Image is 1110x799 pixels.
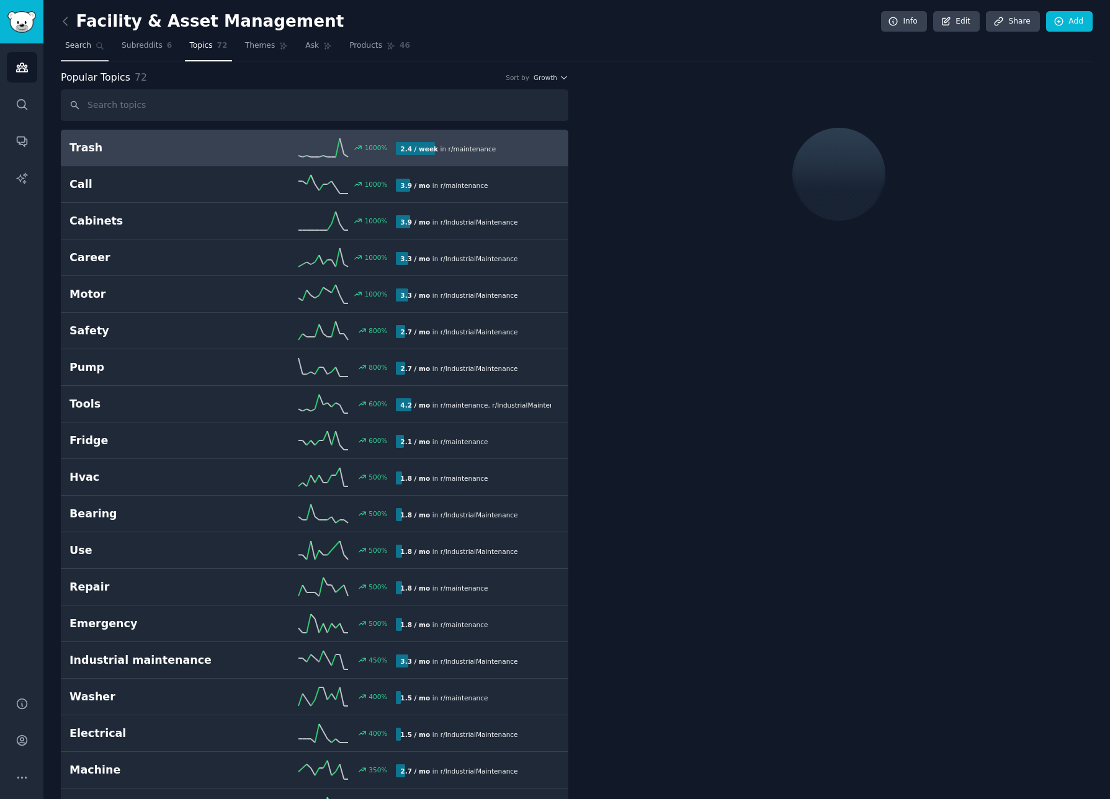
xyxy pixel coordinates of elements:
[122,40,163,51] span: Subreddits
[349,40,382,51] span: Products
[441,584,488,592] span: r/ maintenance
[61,532,568,569] a: Use500%1.8 / moin r/IndustrialMaintenance
[61,130,568,166] a: Trash1000%2.4 / weekin r/maintenance
[400,584,430,592] b: 1.8 / mo
[396,179,492,192] div: in
[69,470,233,485] h2: Hvac
[441,292,518,299] span: r/ IndustrialMaintenance
[365,290,388,298] div: 1000 %
[69,543,233,558] h2: Use
[396,215,522,228] div: in
[400,767,430,775] b: 2.7 / mo
[69,506,233,522] h2: Bearing
[69,250,233,266] h2: Career
[400,731,430,738] b: 1.5 / mo
[61,36,109,61] a: Search
[217,40,228,51] span: 72
[189,40,212,51] span: Topics
[61,496,568,532] a: Bearing500%1.8 / moin r/IndustrialMaintenance
[241,36,293,61] a: Themes
[305,40,319,51] span: Ask
[441,328,518,336] span: r/ IndustrialMaintenance
[396,398,550,411] div: in
[69,762,233,778] h2: Machine
[69,360,233,375] h2: Pump
[400,511,430,519] b: 1.8 / mo
[369,509,387,518] div: 500 %
[441,731,518,738] span: r/ IndustrialMaintenance
[61,642,568,679] a: Industrial maintenance450%3.3 / moin r/IndustrialMaintenance
[396,654,522,667] div: in
[301,36,336,61] a: Ask
[449,145,496,153] span: r/ maintenance
[400,145,438,153] b: 2.4 / week
[65,40,91,51] span: Search
[69,396,233,412] h2: Tools
[61,752,568,788] a: Machine350%2.7 / moin r/IndustrialMaintenance
[400,365,430,372] b: 2.7 / mo
[400,218,430,226] b: 3.9 / mo
[369,619,387,628] div: 500 %
[400,182,430,189] b: 3.9 / mo
[369,363,387,372] div: 800 %
[881,11,927,32] a: Info
[167,40,172,51] span: 6
[492,401,570,409] span: r/ IndustrialMaintenance
[396,435,492,448] div: in
[135,71,147,83] span: 72
[61,605,568,642] a: Emergency500%1.8 / moin r/maintenance
[365,180,388,189] div: 1000 %
[61,679,568,715] a: Washer400%1.5 / moin r/maintenance
[441,621,488,628] span: r/ maintenance
[369,583,387,591] div: 500 %
[69,177,233,192] h2: Call
[400,694,430,702] b: 1.5 / mo
[365,143,388,152] div: 1000 %
[69,433,233,449] h2: Fridge
[61,166,568,203] a: Call1000%3.9 / moin r/maintenance
[400,438,430,445] b: 2.1 / mo
[369,766,387,774] div: 350 %
[488,401,490,409] span: ,
[506,73,529,82] div: Sort by
[69,323,233,339] h2: Safety
[441,438,488,445] span: r/ maintenance
[400,621,430,628] b: 1.8 / mo
[396,581,492,594] div: in
[61,422,568,459] a: Fridge600%2.1 / moin r/maintenance
[369,473,387,481] div: 500 %
[369,692,387,701] div: 400 %
[185,36,231,61] a: Topics72
[61,239,568,276] a: Career1000%3.3 / moin r/IndustrialMaintenance
[61,89,568,121] input: Search topics
[441,694,488,702] span: r/ maintenance
[396,728,522,741] div: in
[396,252,522,265] div: in
[396,691,492,704] div: in
[441,182,488,189] span: r/ maintenance
[400,475,430,482] b: 1.8 / mo
[441,767,518,775] span: r/ IndustrialMaintenance
[534,73,568,82] button: Growth
[61,569,568,605] a: Repair500%1.8 / moin r/maintenance
[396,618,492,631] div: in
[441,658,518,665] span: r/ IndustrialMaintenance
[369,729,387,738] div: 400 %
[396,142,500,155] div: in
[441,475,488,482] span: r/ maintenance
[441,401,488,409] span: r/ maintenance
[396,325,522,338] div: in
[61,313,568,349] a: Safety800%2.7 / moin r/IndustrialMaintenance
[245,40,275,51] span: Themes
[441,365,518,372] span: r/ IndustrialMaintenance
[400,255,430,262] b: 3.3 / mo
[69,653,233,668] h2: Industrial maintenance
[441,218,518,226] span: r/ IndustrialMaintenance
[441,511,518,519] span: r/ IndustrialMaintenance
[400,328,430,336] b: 2.7 / mo
[441,548,518,555] span: r/ IndustrialMaintenance
[61,715,568,752] a: Electrical400%1.5 / moin r/IndustrialMaintenance
[396,508,522,521] div: in
[61,459,568,496] a: Hvac500%1.8 / moin r/maintenance
[396,362,522,375] div: in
